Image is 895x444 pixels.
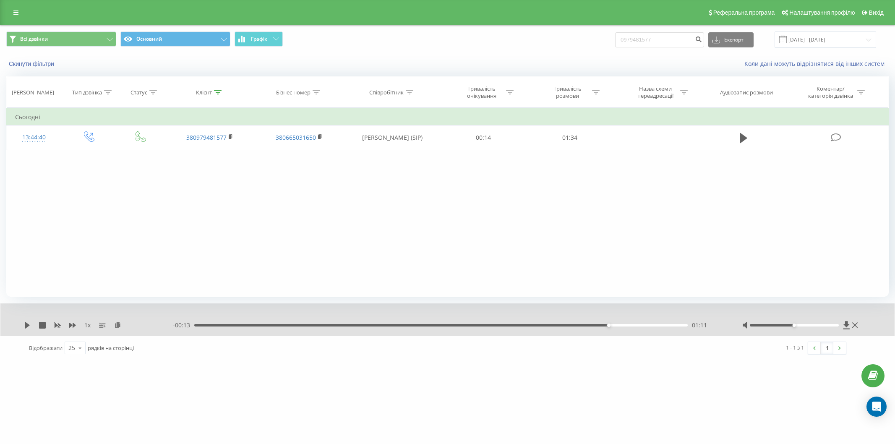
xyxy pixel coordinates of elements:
[866,397,887,417] div: Open Intercom Messenger
[633,85,678,99] div: Назва схеми переадресації
[869,9,884,16] span: Вихід
[84,321,91,329] span: 1 x
[545,85,590,99] div: Тривалість розмови
[120,31,230,47] button: Основний
[251,36,267,42] span: Графік
[720,89,773,96] div: Аудіозапис розмови
[6,31,116,47] button: Всі дзвінки
[276,133,316,141] a: 380665031650
[7,109,889,125] td: Сьогодні
[806,85,855,99] div: Коментар/категорія дзвінка
[68,344,75,352] div: 25
[344,125,441,150] td: [PERSON_NAME] (SIP)
[88,344,134,352] span: рядків на сторінці
[786,343,804,352] div: 1 - 1 з 1
[713,9,775,16] span: Реферальна програма
[607,324,611,327] div: Accessibility label
[459,85,504,99] div: Тривалість очікування
[821,342,833,354] a: 1
[130,89,147,96] div: Статус
[196,89,212,96] div: Клієнт
[72,89,102,96] div: Тип дзвінка
[789,9,855,16] span: Налаштування профілю
[708,32,754,47] button: Експорт
[744,60,889,68] a: Коли дані можуть відрізнятися вiд інших систем
[793,324,796,327] div: Accessibility label
[12,89,54,96] div: [PERSON_NAME]
[692,321,707,329] span: 01:11
[441,125,527,150] td: 00:14
[15,129,53,146] div: 13:44:40
[235,31,283,47] button: Графік
[527,125,613,150] td: 01:34
[369,89,404,96] div: Співробітник
[173,321,194,329] span: - 00:13
[276,89,311,96] div: Бізнес номер
[29,344,63,352] span: Відображати
[6,60,58,68] button: Скинути фільтри
[20,36,48,42] span: Всі дзвінки
[186,133,227,141] a: 380979481577
[615,32,704,47] input: Пошук за номером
